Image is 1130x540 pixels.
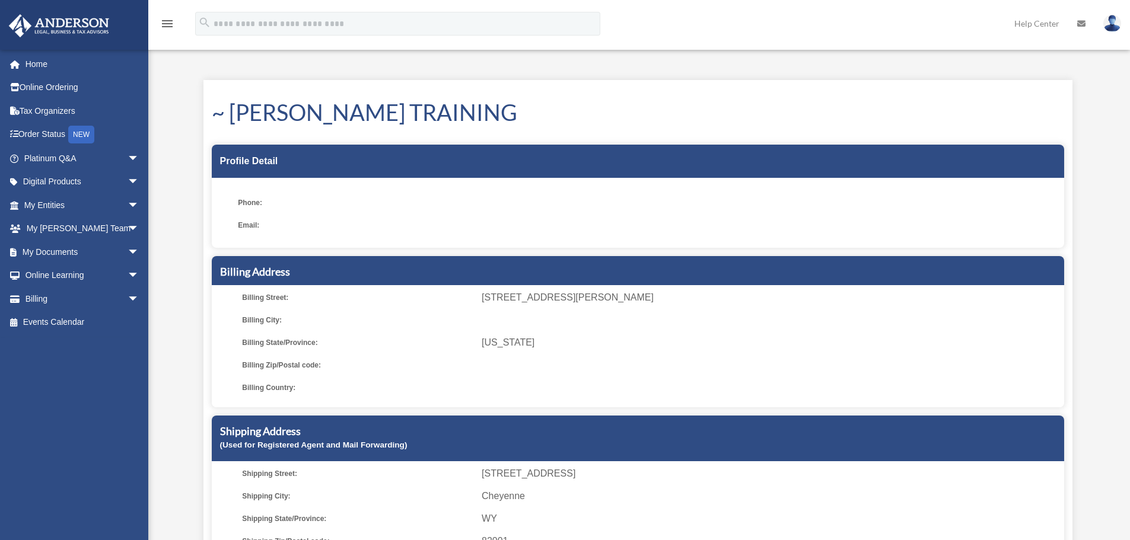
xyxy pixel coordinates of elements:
span: Billing Street: [242,289,473,306]
span: WY [482,510,1059,527]
i: search [198,16,211,29]
a: Home [8,52,157,76]
div: Profile Detail [212,145,1064,178]
span: Billing Zip/Postal code: [242,357,473,373]
span: Billing City: [242,312,473,328]
a: My Documentsarrow_drop_down [8,240,157,264]
a: My [PERSON_NAME] Teamarrow_drop_down [8,217,157,241]
small: (Used for Registered Agent and Mail Forwarding) [220,440,408,449]
i: menu [160,17,174,31]
a: Tax Organizers [8,99,157,123]
h5: Shipping Address [220,424,1056,439]
a: Order StatusNEW [8,123,157,147]
span: [US_STATE] [482,334,1059,351]
span: Shipping City: [242,488,473,504]
span: Shipping State/Province: [242,510,473,527]
span: Cheyenne [482,488,1059,504]
a: Online Ordering [8,76,157,100]
span: arrow_drop_down [128,170,151,194]
div: NEW [68,126,94,143]
h1: ~ [PERSON_NAME] TRAINING [212,97,1064,128]
span: arrow_drop_down [128,240,151,264]
span: arrow_drop_down [128,217,151,241]
span: [STREET_ADDRESS][PERSON_NAME] [482,289,1059,306]
a: Platinum Q&Aarrow_drop_down [8,146,157,170]
h5: Billing Address [220,264,1056,279]
span: arrow_drop_down [128,264,151,288]
span: Email: [238,217,469,234]
span: arrow_drop_down [128,193,151,218]
span: Shipping Street: [242,465,473,482]
a: My Entitiesarrow_drop_down [8,193,157,217]
a: Online Learningarrow_drop_down [8,264,157,287]
img: Anderson Advisors Platinum Portal [5,14,113,37]
span: arrow_drop_down [128,287,151,311]
a: Events Calendar [8,311,157,334]
span: [STREET_ADDRESS] [482,465,1059,482]
span: Phone: [238,194,469,211]
a: menu [160,21,174,31]
img: User Pic [1103,15,1121,32]
span: arrow_drop_down [128,146,151,171]
a: Billingarrow_drop_down [8,287,157,311]
a: Digital Productsarrow_drop_down [8,170,157,194]
span: Billing Country: [242,379,473,396]
span: Billing State/Province: [242,334,473,351]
